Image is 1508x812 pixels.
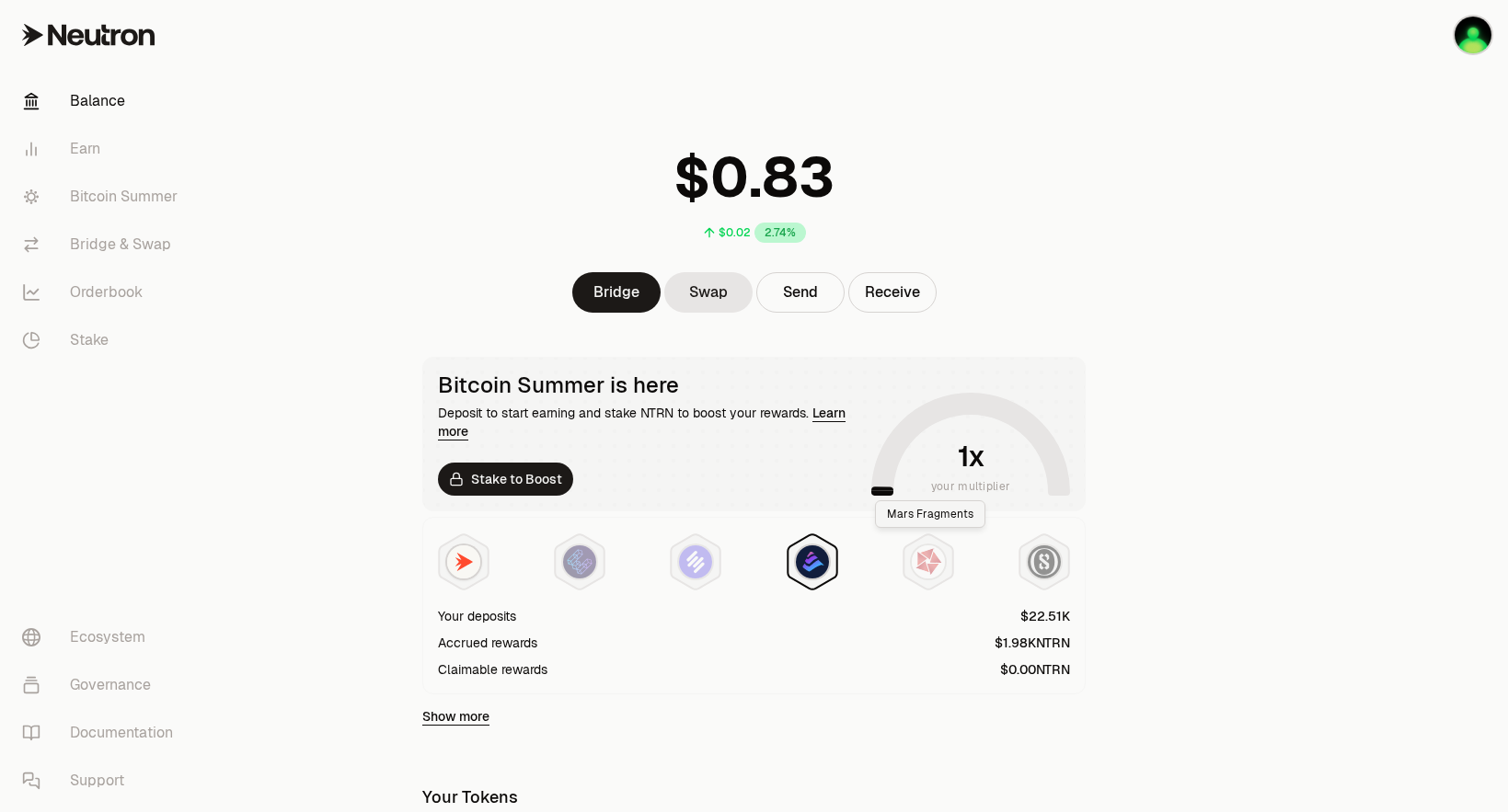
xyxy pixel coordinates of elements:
[7,77,199,125] a: Balance
[7,757,199,805] a: Support
[756,272,845,313] button: Send
[7,221,199,269] a: Bridge & Swap
[7,269,199,316] a: Orderbook
[931,477,1011,496] span: your multiplier
[447,545,480,578] img: NTRN
[438,372,864,398] div: Bitcoin Summer is here
[563,545,596,578] img: EtherFi Points
[754,223,806,243] div: 2.74%
[438,404,864,440] div: Deposit to start earning and stake NTRN to boost your rewards.
[1455,17,1491,53] img: KO
[438,634,537,652] div: Accrued rewards
[7,613,199,661] a: Ecosystem
[438,607,516,625] div: Your deposits
[438,660,547,679] div: Claimable rewards
[1028,545,1061,578] img: Structured Points
[438,463,573,496] a: Stake to Boost
[848,272,937,313] button: Receive
[572,272,661,313] a: Bridge
[7,709,199,757] a: Documentation
[719,225,751,240] div: $0.02
[7,316,199,364] a: Stake
[422,707,489,726] a: Show more
[679,545,712,578] img: Solv Points
[796,545,829,578] img: Bedrock Diamonds
[664,272,753,313] a: Swap
[875,500,985,528] div: Mars Fragments
[7,173,199,221] a: Bitcoin Summer
[7,125,199,173] a: Earn
[422,784,518,810] div: Your Tokens
[7,661,199,709] a: Governance
[912,545,945,578] img: Mars Fragments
